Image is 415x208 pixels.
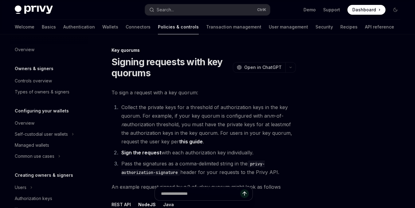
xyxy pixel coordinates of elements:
a: Security [315,20,333,34]
li: Pass the signatures as a comma-delimited string in the header for your requests to the Privy API. [119,159,296,176]
div: Controls overview [15,77,52,85]
a: Authentication [63,20,95,34]
h5: Creating owners & signers [15,172,73,179]
span: To sign a request with a key quorum: [112,88,296,97]
a: User management [269,20,308,34]
div: Common use cases [15,153,54,160]
div: Overview [15,46,34,53]
div: Types of owners & signers [15,88,69,96]
h5: Configuring your wallets [15,107,69,115]
a: Dashboard [347,5,386,15]
li: Collect the private keys for a threshold of authorization keys in the key quorum. For example, if... [119,103,296,146]
span: Dashboard [352,7,376,13]
div: Managed wallets [15,142,49,149]
h1: Signing requests with key quorums [112,56,230,78]
a: Policies & controls [158,20,199,34]
div: Users [15,184,26,191]
div: Search... [157,6,174,13]
a: API reference [365,20,394,34]
div: Authorization keys [15,195,52,202]
h5: Owners & signers [15,65,53,72]
em: m [270,113,274,119]
a: Overview [10,44,88,55]
a: Sign the request [121,149,161,156]
a: Controls overview [10,75,88,86]
em: m [282,121,286,127]
a: Transaction management [206,20,261,34]
em: n [121,121,124,127]
button: Search...CtrlK [145,4,270,15]
a: Support [323,7,340,13]
span: Open in ChatGPT [244,64,282,70]
a: Managed wallets [10,140,88,151]
a: Demo [303,7,316,13]
div: Overview [15,119,34,127]
a: Authorization keys [10,193,88,204]
a: Types of owners & signers [10,86,88,97]
button: Toggle dark mode [390,5,400,15]
span: Ctrl K [257,7,266,12]
span: An example request signed by a -of- key quorum might look as follows [112,183,296,191]
a: Wallets [102,20,118,34]
a: Welcome [15,20,34,34]
a: this guide [179,138,203,145]
img: dark logo [15,6,53,14]
a: Recipes [340,20,358,34]
button: Send message [240,189,249,198]
em: 2 [186,184,190,190]
button: Open in ChatGPT [233,62,285,73]
em: n [199,184,202,190]
li: with each authorization key individually. [119,148,296,157]
a: Basics [42,20,56,34]
div: Key quorums [112,47,296,53]
a: Overview [10,118,88,129]
div: Self-custodial user wallets [15,130,68,138]
a: Connectors [126,20,151,34]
